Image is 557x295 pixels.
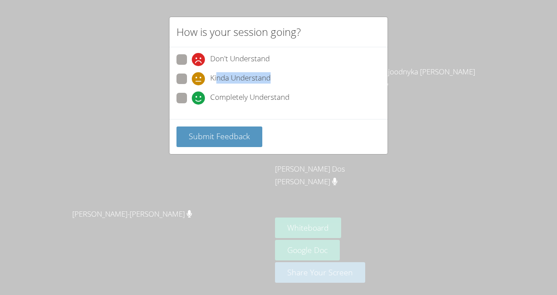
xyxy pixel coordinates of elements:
[210,53,270,66] span: Don't Understand
[176,126,262,147] button: Submit Feedback
[189,131,250,141] span: Submit Feedback
[210,72,271,85] span: Kinda Understand
[210,91,289,105] span: Completely Understand
[176,24,301,40] h2: How is your session going?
